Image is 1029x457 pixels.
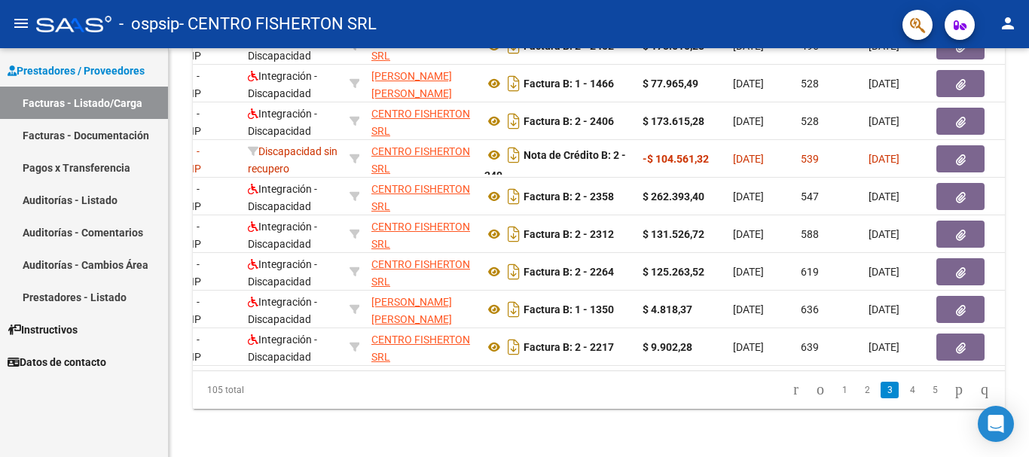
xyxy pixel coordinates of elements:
strong: $ 77.965,49 [643,78,698,90]
div: Open Intercom Messenger [978,406,1014,442]
span: Integración - Discapacidad [248,221,317,250]
strong: Factura B: 2 - 2406 [524,115,614,127]
span: 539 [801,153,819,165]
span: 636 [801,303,819,315]
span: Integración - Discapacidad [248,70,317,99]
strong: Nota de Crédito B: 2 - 249 [484,149,626,181]
a: 5 [926,382,944,398]
i: Descargar documento [504,297,524,321]
div: 30714455709 [371,256,472,288]
strong: $ 125.263,52 [643,266,704,278]
span: 528 [801,78,819,90]
span: Integración - Discapacidad [248,258,317,288]
span: 619 [801,266,819,278]
div: 30714455709 [371,105,472,137]
span: [PERSON_NAME] [PERSON_NAME] [371,70,452,99]
strong: Factura B: 2 - 2358 [524,190,614,203]
div: 20285725284 [371,68,472,99]
span: CENTRO FISHERTON SRL [371,221,470,250]
span: [DATE] [733,303,764,315]
span: CENTRO FISHERTON SRL [371,108,470,137]
span: [DATE] [733,341,764,353]
li: page 5 [924,377,946,403]
strong: Factura B: 2 - 2217 [524,341,614,353]
span: - CENTRO FISHERTON SRL [179,8,377,41]
i: Descargar documento [504,184,524,209]
span: [DATE] [869,115,899,127]
span: [DATE] [869,341,899,353]
a: 3 [881,382,899,398]
span: [DATE] [869,303,899,315]
span: [DATE] [869,266,899,278]
a: 4 [903,382,921,398]
span: Instructivos [8,321,78,338]
strong: $ 9.902,28 [643,341,692,353]
strong: $ 131.526,72 [643,228,704,240]
span: 588 [801,228,819,240]
span: Integración - Discapacidad [248,183,317,212]
span: 547 [801,190,819,203]
span: [DATE] [733,228,764,240]
span: [DATE] [733,153,764,165]
mat-icon: person [999,14,1017,32]
span: [DATE] [869,190,899,203]
a: go to first page [786,382,805,398]
span: CENTRO FISHERTON SRL [371,258,470,288]
i: Descargar documento [504,143,524,167]
span: Integración - Discapacidad [248,108,317,137]
i: Descargar documento [504,222,524,246]
strong: Factura B: 2 - 2312 [524,228,614,240]
i: Descargar documento [504,260,524,284]
strong: Factura B: 2 - 2452 [524,40,614,52]
span: CENTRO FISHERTON SRL [371,183,470,212]
span: Integración - Discapacidad [248,334,317,363]
div: 30714455709 [371,331,472,363]
span: [PERSON_NAME] [PERSON_NAME] [371,296,452,325]
strong: Factura B: 2 - 2264 [524,266,614,278]
strong: $ 262.393,40 [643,190,704,203]
li: page 2 [856,377,878,403]
span: CENTRO FISHERTON SRL [371,145,470,175]
div: 105 total [193,371,353,409]
i: Descargar documento [504,109,524,133]
span: [DATE] [869,153,899,165]
i: Descargar documento [504,335,524,359]
div: 20285725284 [371,294,472,325]
div: 30714455709 [371,218,472,250]
strong: Factura B: 1 - 1350 [524,303,614,315]
strong: $ 173.615,28 [643,115,704,127]
div: 30714455709 [371,143,472,175]
strong: $ 4.818,37 [643,303,692,315]
a: 1 [835,382,853,398]
a: go to last page [974,382,995,398]
span: [DATE] [733,190,764,203]
div: 30714455709 [371,181,472,212]
span: [DATE] [733,78,764,90]
span: Discapacidad sin recupero [248,145,337,175]
a: go to next page [948,382,969,398]
span: [DATE] [733,266,764,278]
mat-icon: menu [12,14,30,32]
span: [DATE] [869,228,899,240]
a: 2 [858,382,876,398]
span: [DATE] [733,115,764,127]
a: go to previous page [810,382,831,398]
span: CENTRO FISHERTON SRL [371,334,470,363]
span: [DATE] [869,78,899,90]
li: page 4 [901,377,924,403]
span: 528 [801,115,819,127]
span: - ospsip [119,8,179,41]
span: 639 [801,341,819,353]
li: page 1 [833,377,856,403]
strong: Factura B: 1 - 1466 [524,78,614,90]
i: Descargar documento [504,72,524,96]
strong: -$ 104.561,32 [643,153,709,165]
span: Prestadores / Proveedores [8,62,145,79]
span: Integración - Discapacidad [248,296,317,325]
span: Datos de contacto [8,354,106,370]
li: page 3 [878,377,901,403]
